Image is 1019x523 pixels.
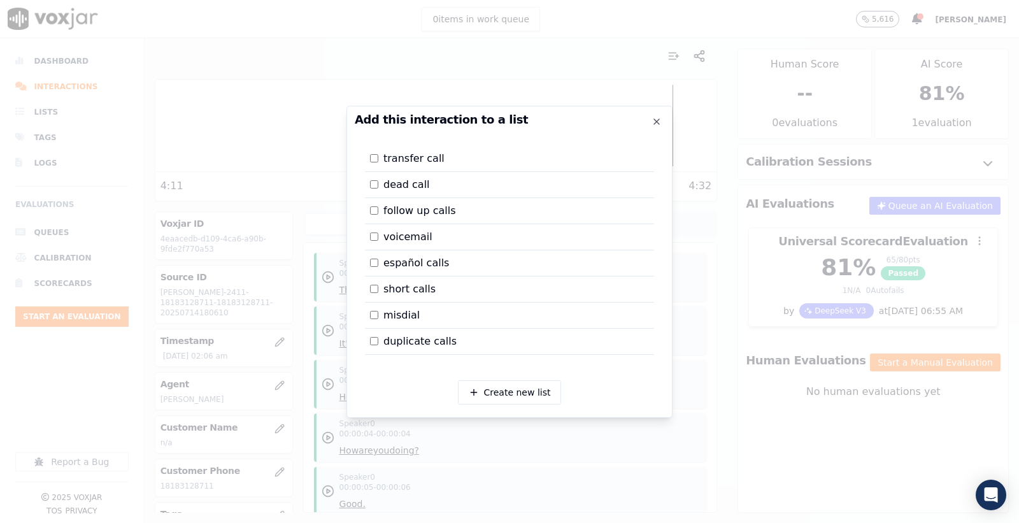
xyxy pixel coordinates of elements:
[370,180,378,189] input: dead call
[370,259,378,267] input: español calls
[370,233,378,241] input: voicemail
[370,337,378,345] input: duplicate calls
[383,334,457,349] p: duplicate calls
[370,285,378,293] input: short calls
[383,308,420,323] p: misdial
[383,203,455,219] p: follow up calls
[458,380,562,405] button: Create new list
[383,282,436,297] p: short calls
[383,177,430,192] p: dead call
[383,229,432,245] p: voicemail
[383,151,445,166] p: transfer call
[976,480,1006,510] div: Open Intercom Messenger
[383,255,449,271] p: español calls
[370,154,378,162] input: transfer call
[370,311,378,319] input: misdial
[355,114,664,125] h2: Add this interaction to a list
[370,206,378,215] input: follow up calls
